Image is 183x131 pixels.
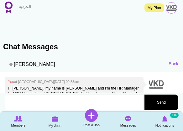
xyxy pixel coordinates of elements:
[51,116,58,122] img: My Jobs
[5,2,13,13] img: Home
[8,80,140,84] h4: You
[83,122,100,128] span: Post a Job
[144,95,178,110] button: Send
[8,86,140,123] p: Hi [PERSON_NAME], my name is [PERSON_NAME] and I’m the HR Manager for VKD Hospitality in [GEOGRAP...
[11,122,25,128] span: Members
[169,61,178,67] a: Back
[85,109,98,122] img: Post a Job
[170,113,179,118] small: 116
[49,123,61,129] span: My Jobs
[110,112,146,130] a: Messages Messages
[5,59,55,69] h4: [PERSON_NAME]
[37,112,73,130] a: My Jobs My Jobs
[16,1,34,14] a: العربية
[162,116,167,122] img: Notifications
[155,122,174,128] span: Notifications
[144,3,164,12] a: My Plan
[3,43,183,51] h1: Chat Messages
[14,80,79,84] small: at [GEOGRAPHIC_DATA][DATE] 09:58am
[125,116,131,122] img: Messages
[73,109,110,128] a: Post a Job Post a Job
[120,122,136,128] span: Messages
[146,112,183,130] a: Notifications Notifications 116
[14,116,22,122] img: Browse Members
